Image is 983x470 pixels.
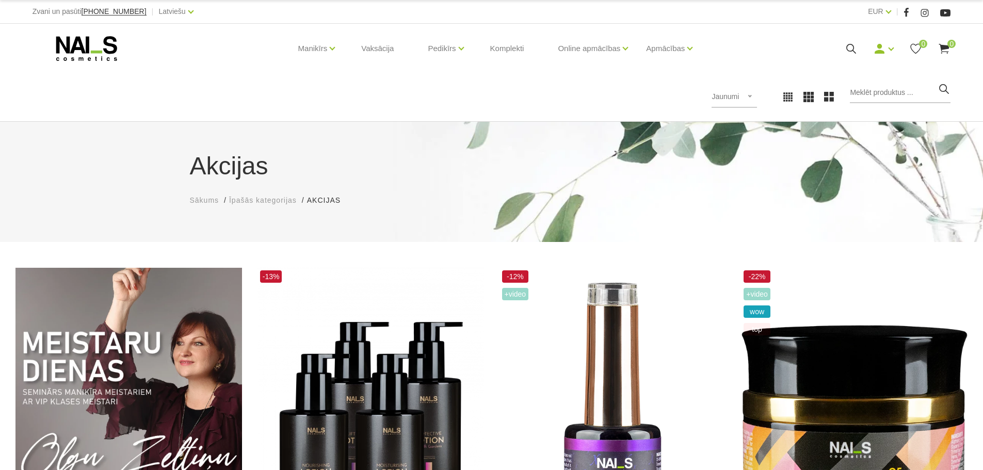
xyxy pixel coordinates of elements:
span: Jaunumi [712,92,739,101]
a: 0 [909,42,922,55]
li: Akcijas [307,195,351,206]
span: -13% [260,270,282,283]
h1: Akcijas [190,148,794,185]
span: Īpašās kategorijas [229,196,297,204]
span: 0 [947,40,956,48]
a: Vaksācija [353,24,402,73]
a: Apmācības [646,28,685,69]
span: | [152,5,154,18]
span: +Video [502,288,529,300]
a: Sākums [190,195,219,206]
span: +Video [744,288,770,300]
span: top [744,323,770,335]
a: 0 [938,42,950,55]
span: -22% [744,270,770,283]
span: wow [744,305,770,318]
input: Meklēt produktus ... [850,83,950,103]
span: [PHONE_NUMBER] [82,7,147,15]
span: 0 [919,40,927,48]
a: Manikīrs [298,28,328,69]
a: Pedikīrs [428,28,456,69]
a: Īpašās kategorijas [229,195,297,206]
span: | [896,5,898,18]
div: Zvani un pasūti [33,5,147,18]
span: Sākums [190,196,219,204]
a: EUR [868,5,883,18]
a: Komplekti [482,24,533,73]
span: -12% [502,270,529,283]
a: [PHONE_NUMBER] [82,8,147,15]
a: Online apmācības [558,28,620,69]
a: Latviešu [159,5,186,18]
